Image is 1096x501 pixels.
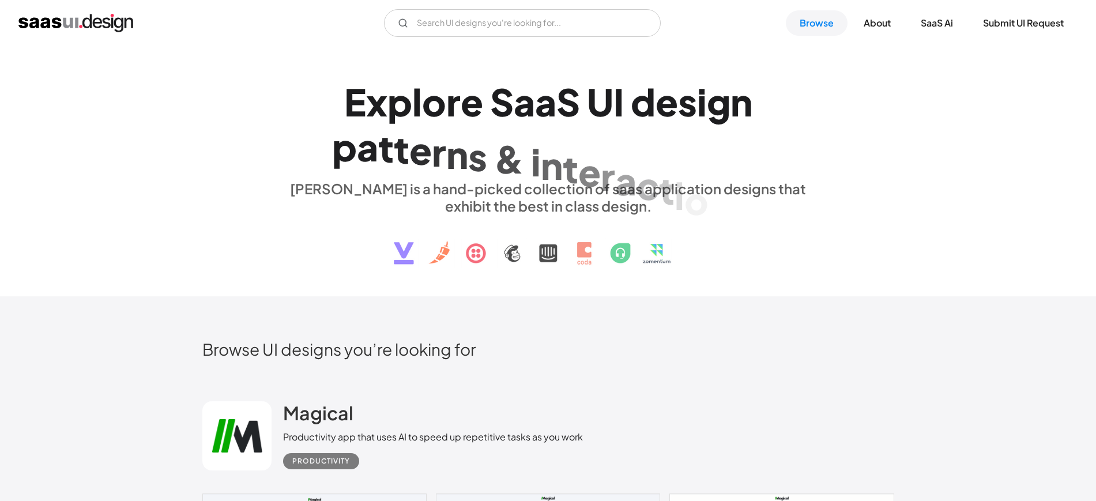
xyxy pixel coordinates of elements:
div: a [535,80,556,124]
div: g [707,80,730,124]
div: i [675,173,684,217]
div: n [730,80,752,124]
div: r [432,130,446,174]
div: e [461,80,483,124]
div: e [578,150,601,194]
div: U [587,80,613,124]
div: r [446,80,461,124]
div: t [563,146,578,190]
a: home [18,14,133,32]
div: e [656,80,678,124]
div: t [378,126,394,170]
img: text, icon, saas logo [374,214,723,274]
a: Submit UI Request [969,10,1078,36]
div: t [659,168,675,212]
div: o [684,178,709,223]
form: Email Form [384,9,661,37]
div: o [422,80,446,124]
div: i [697,80,707,124]
div: Productivity app that uses AI to speed up repetitive tasks as you work [283,430,583,444]
div: c [636,163,659,207]
div: n [541,143,563,187]
div: d [631,80,656,124]
input: Search UI designs you're looking for... [384,9,661,37]
a: About [850,10,905,36]
h2: Browse UI designs you’re looking for [202,339,894,359]
div: x [366,80,387,124]
a: Browse [786,10,848,36]
div: Productivity [292,454,350,468]
div: a [514,80,535,124]
div: p [332,124,357,168]
div: r [601,154,615,198]
div: s [468,134,487,179]
h2: Magical [283,401,353,424]
a: Magical [283,401,353,430]
div: E [344,80,366,124]
a: SaaS Ai [907,10,967,36]
h1: Explore SaaS UI design patterns & interactions. [283,80,813,168]
div: a [357,125,378,169]
div: l [412,80,422,124]
div: S [490,80,514,124]
div: e [409,128,432,172]
div: I [613,80,624,124]
div: s [678,80,697,124]
div: & [494,137,524,181]
div: a [615,158,636,202]
div: t [394,127,409,171]
div: i [531,140,541,184]
div: p [387,80,412,124]
div: n [446,132,468,176]
div: S [556,80,580,124]
div: [PERSON_NAME] is a hand-picked collection of saas application designs that exhibit the best in cl... [283,180,813,214]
